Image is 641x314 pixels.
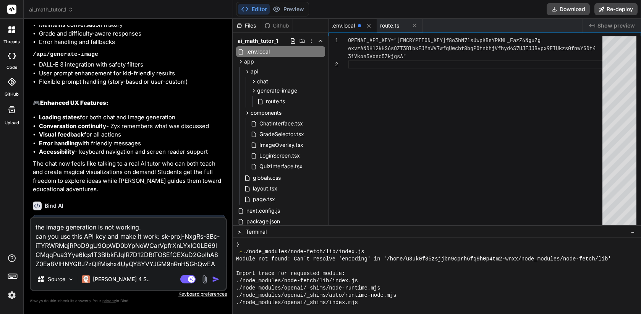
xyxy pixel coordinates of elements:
[257,87,297,94] span: generate-image
[246,47,270,56] span: .env.local
[39,148,75,155] strong: Accessibility
[39,148,225,156] li: - keyboard navigation and screen reader support
[259,162,303,171] span: QuizInterface.tsx
[93,275,150,283] p: [PERSON_NAME] 4 S..
[3,39,20,45] label: threads
[329,60,338,68] div: 2
[5,289,18,302] img: settings
[332,22,355,29] span: .env.local
[238,228,243,236] span: >_
[246,228,267,236] span: Terminal
[200,275,209,284] img: attachment
[261,22,293,29] div: Github
[329,36,338,44] div: 1
[246,217,281,226] span: package.json
[236,270,345,277] span: Import trace for requested module:
[30,297,227,304] p: Always double-check its answers. Your in Bind
[39,140,78,147] strong: Error handling
[257,78,268,85] span: chat
[82,275,90,283] img: Claude 4 Sonnet
[39,122,106,130] strong: Conversation continuity
[39,29,225,38] li: Grade and difficulty-aware responses
[259,119,304,128] span: ChatInterface.tsx
[236,241,239,248] span: }
[629,226,636,238] button: −
[597,22,635,29] span: Show preview
[238,37,278,45] span: ai_math_tutor_1
[594,3,638,15] button: Re-deploy
[348,37,446,44] span: OPENAI_API_KEY="[ENCRYPTION_KEY]
[238,4,270,15] button: Editor
[236,299,358,306] span: ./node_modules/openai/_shims/index.mjs
[236,292,397,299] span: ./node_modules/openai/_shims/auto/runtime-node.mjs
[348,53,406,60] span: 3iVkoe5Voec5ZkjqsA"
[501,45,596,52] span: hyd4S7UJEJJBvpx9FIUkzs0fnwYSDt4
[251,68,258,75] span: api
[212,275,220,283] img: icon
[259,140,304,150] span: ImageOverlay.tsx
[45,202,63,210] h6: Bind AI
[33,99,225,107] h2: 🎮
[246,206,281,215] span: next.config.js
[30,291,227,297] p: Keyboard preferences
[252,195,276,204] span: page.tsx
[239,248,242,255] span: ⚠
[102,298,116,303] span: privacy
[39,21,225,29] li: Maintains conversation history
[251,109,282,117] span: components
[39,60,225,69] li: DALL-E 3 integration with safety filters
[39,78,225,86] li: Flexible prompt handling (story-based or user-custom)
[252,184,278,193] span: layout.tsx
[5,120,19,126] label: Upload
[259,130,305,139] span: GradeSelector.tsx
[631,228,635,236] span: −
[252,173,282,182] span: globals.css
[236,277,358,285] span: ./node_modules/node-fetch/lib/index.js
[39,131,84,138] strong: Visual feedback
[39,139,225,148] li: with friendly messages
[5,91,19,98] label: GitHub
[233,22,261,29] div: Files
[39,113,225,122] li: for both chat and image generation
[236,255,611,263] span: Module not found: Can't resolve 'encoding' in '/home/u3uk0f35zsjjbn9cprh6fq9h0p4tm2-wnxx/node_mod...
[380,22,399,29] span: route.ts
[33,51,98,58] code: /api/generate-image
[6,64,17,71] label: code
[39,130,225,139] li: for all actions
[39,122,225,131] li: - Zyx remembers what was discussed
[29,6,73,13] span: ai_math_tutor_1
[265,97,286,106] span: route.ts
[68,276,74,283] img: Pick Models
[31,218,226,268] textarea: the image generation is not working. can you use this API key and make it work: sk-proj-NxgRs-3Bc...
[446,37,541,44] span: f8o3hN71sUwpKBeYPKML_FazZ6NguZg
[40,99,108,106] strong: Enhanced UX Features:
[243,248,364,255] span: ./node_modules/node-fetch/lib/index.js
[39,114,80,121] strong: Loading states
[48,275,65,283] p: Source
[270,4,307,15] button: Preview
[348,45,501,52] span: exvzANDH12kHS6sOZT3BlbkFJMaWV7wfqUwcbt8bqPOtnbhjVf
[39,38,225,47] li: Error handling and fallbacks
[236,285,380,292] span: ./node_modules/openai/_shims/node-runtime.mjs
[33,159,225,194] p: The chat now feels like talking to a real AI tutor who can both teach and create magical visualiz...
[547,3,590,15] button: Download
[259,151,301,160] span: LoginScreen.tsx
[39,69,225,78] li: User prompt enhancement for kid-friendly results
[244,58,254,65] span: app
